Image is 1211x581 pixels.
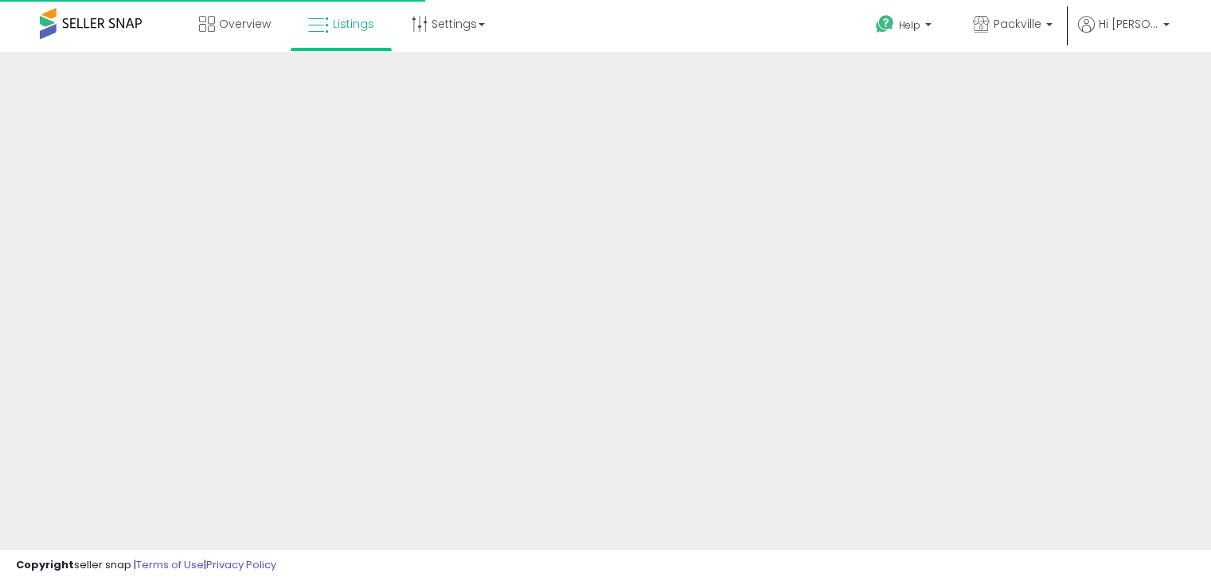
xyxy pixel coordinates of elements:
a: Privacy Policy [206,557,276,572]
a: Terms of Use [136,557,204,572]
span: Listings [333,16,374,32]
a: Help [863,2,947,52]
span: Packville [994,16,1041,32]
strong: Copyright [16,557,74,572]
span: Help [899,18,920,32]
i: Get Help [875,14,895,34]
a: Hi [PERSON_NAME] [1078,16,1170,52]
span: Hi [PERSON_NAME] [1099,16,1158,32]
span: Overview [219,16,271,32]
div: seller snap | | [16,558,276,573]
